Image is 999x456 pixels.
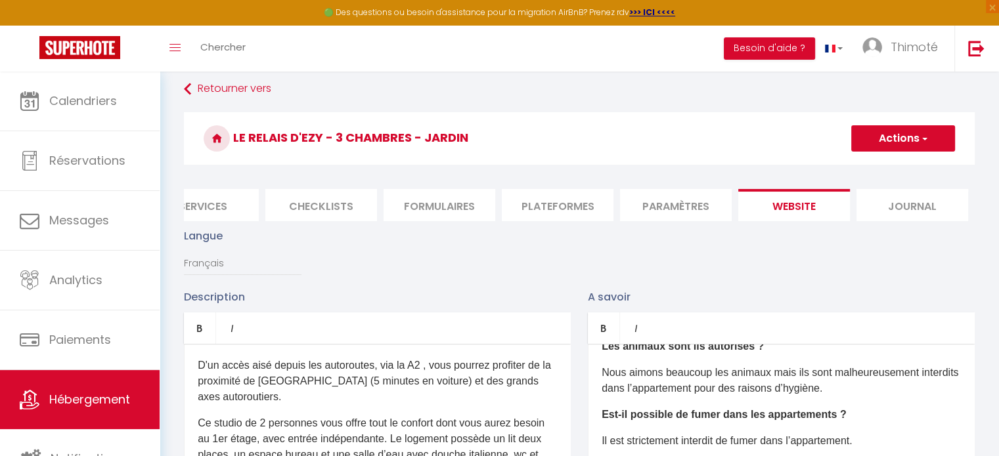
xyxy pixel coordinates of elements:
[49,93,117,109] span: Calendriers
[200,40,246,54] span: Chercher
[184,77,975,101] a: Retourner vers
[862,37,882,57] img: ...
[891,39,938,55] span: Thimoté
[851,125,955,152] button: Actions
[602,433,961,449] p: Il est strictement interdit de fumer dans l’appartement.
[147,189,259,221] li: Services
[198,358,557,405] p: D'un accès aisé depuis les autoroutes, via la A2 , vous pourrez profiter de la proximité de [GEOG...
[629,7,675,18] a: >>> ICI <<<<
[49,391,130,407] span: Hébergement
[602,365,961,396] p: Nous aimons beaucoup les animaux mais ils sont malheureusement interdits dans l’appartement pour ...
[184,228,223,244] label: Langue
[49,152,125,169] span: Réservations
[184,312,216,344] a: Bold
[602,341,764,352] b: Les animaux sont ils autorisés ?
[39,36,120,59] img: Super Booking
[502,189,613,221] li: Plateformes
[738,189,850,221] li: website
[602,409,847,420] b: Est-il possible de fumer dans les appartements ?
[184,289,571,305] p: Description
[184,112,975,165] h3: Le Relais d'Ezy - 3 chambres - Jardin
[49,272,102,288] span: Analytics
[620,312,652,344] a: Italic
[190,26,255,72] a: Chercher
[49,212,109,228] span: Messages
[384,189,495,221] li: Formulaires
[216,312,248,344] a: Italic
[588,289,975,305] p: A savoir
[968,40,985,56] img: logout
[856,189,968,221] li: Journal
[588,312,620,344] a: Bold
[265,189,377,221] li: Checklists
[620,189,732,221] li: Paramètres
[853,26,954,72] a: ... Thimoté
[724,37,815,60] button: Besoin d'aide ?
[49,331,111,348] span: Paiements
